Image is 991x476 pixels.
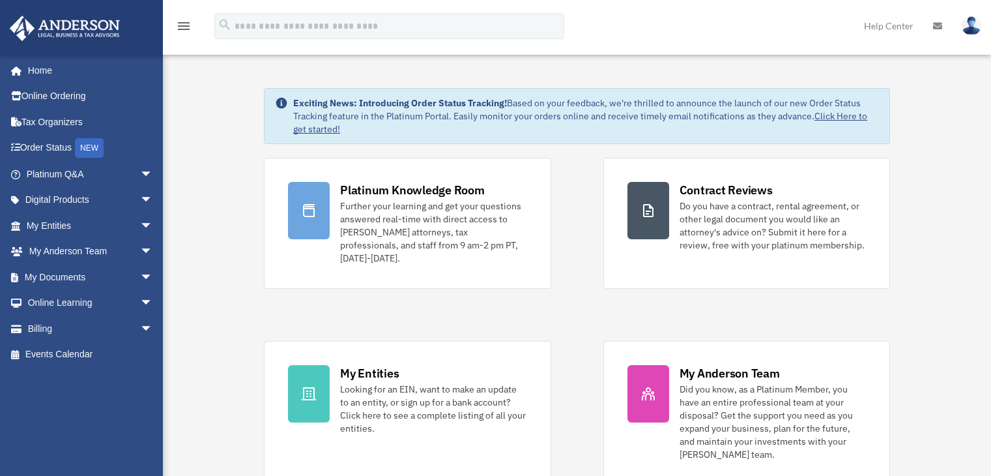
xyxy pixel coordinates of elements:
div: My Anderson Team [680,365,780,381]
strong: Exciting News: Introducing Order Status Tracking! [293,97,507,109]
span: arrow_drop_down [140,290,166,317]
a: Online Ordering [9,83,173,110]
div: Platinum Knowledge Room [340,182,485,198]
div: Further your learning and get your questions answered real-time with direct access to [PERSON_NAM... [340,200,526,265]
a: Platinum Knowledge Room Further your learning and get your questions answered real-time with dire... [264,158,551,289]
div: Based on your feedback, we're thrilled to announce the launch of our new Order Status Tracking fe... [293,97,879,136]
i: menu [176,18,192,34]
span: arrow_drop_down [140,187,166,214]
span: arrow_drop_down [140,161,166,188]
img: Anderson Advisors Platinum Portal [6,16,124,41]
a: menu [176,23,192,34]
a: Click Here to get started! [293,110,867,135]
a: My Anderson Teamarrow_drop_down [9,239,173,265]
a: Billingarrow_drop_down [9,316,173,342]
a: Home [9,57,166,83]
a: Platinum Q&Aarrow_drop_down [9,161,173,187]
a: My Documentsarrow_drop_down [9,264,173,290]
a: Contract Reviews Do you have a contract, rental agreement, or other legal document you would like... [603,158,890,289]
span: arrow_drop_down [140,264,166,291]
a: Events Calendar [9,342,173,368]
span: arrow_drop_down [140,213,166,239]
a: Order StatusNEW [9,135,173,162]
div: My Entities [340,365,399,381]
div: Looking for an EIN, want to make an update to an entity, or sign up for a bank account? Click her... [340,383,526,435]
div: Did you know, as a Platinum Member, you have an entire professional team at your disposal? Get th... [680,383,866,461]
div: NEW [75,138,104,158]
a: Tax Organizers [9,109,173,135]
i: search [218,18,232,32]
span: arrow_drop_down [140,316,166,342]
div: Do you have a contract, rental agreement, or other legal document you would like an attorney's ad... [680,200,866,252]
span: arrow_drop_down [140,239,166,265]
a: My Entitiesarrow_drop_down [9,213,173,239]
img: User Pic [962,16,981,35]
a: Online Learningarrow_drop_down [9,290,173,316]
div: Contract Reviews [680,182,773,198]
a: Digital Productsarrow_drop_down [9,187,173,213]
